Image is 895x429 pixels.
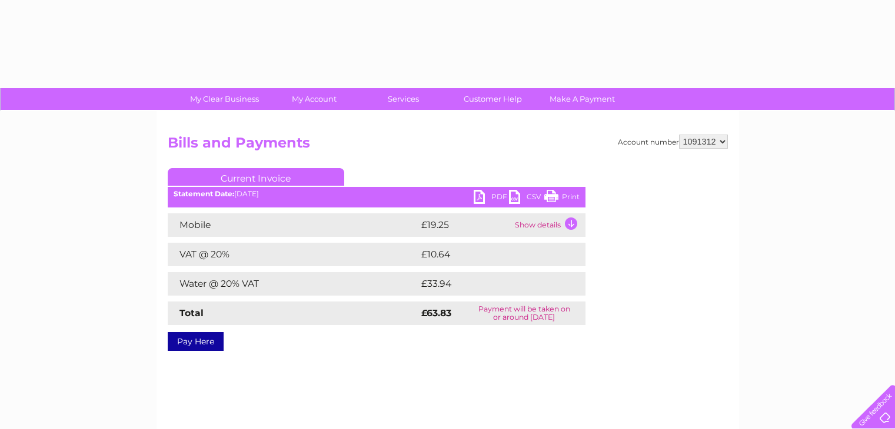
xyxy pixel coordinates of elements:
a: My Clear Business [176,88,273,110]
a: Services [355,88,452,110]
a: Make A Payment [534,88,631,110]
a: My Account [265,88,362,110]
a: Current Invoice [168,168,344,186]
td: VAT @ 20% [168,243,418,266]
a: Print [544,190,580,207]
a: CSV [509,190,544,207]
td: Mobile [168,213,418,237]
a: Pay Here [168,332,224,351]
strong: Total [179,307,204,319]
a: Customer Help [444,88,541,110]
td: Payment will be taken on or around [DATE] [463,301,585,325]
div: Account number [618,135,728,149]
strong: £63.83 [421,307,451,319]
td: £19.25 [418,213,512,237]
div: [DATE] [168,190,585,198]
a: PDF [474,190,509,207]
td: Show details [512,213,585,237]
td: £33.94 [418,272,562,296]
h2: Bills and Payments [168,135,728,157]
td: Water @ 20% VAT [168,272,418,296]
b: Statement Date: [174,189,234,198]
td: £10.64 [418,243,561,266]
